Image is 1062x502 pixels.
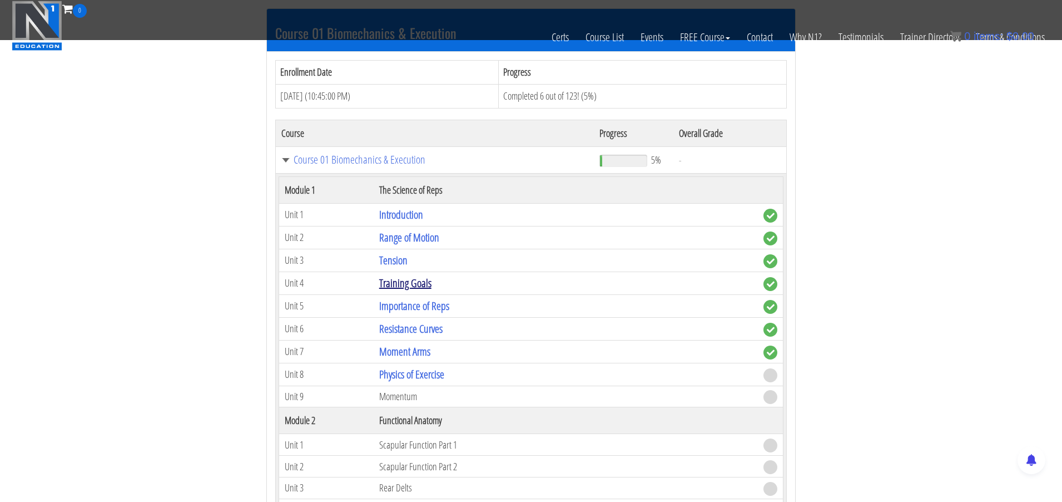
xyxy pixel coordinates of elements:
[374,176,758,203] th: The Science of Reps
[279,272,374,294] td: Unit 4
[577,18,632,57] a: Course List
[279,249,374,272] td: Unit 3
[374,477,758,499] td: Rear Delts
[62,1,87,16] a: 0
[281,154,588,165] a: Course 01 Biomechanics & Execution
[276,61,499,85] th: Enrollment Date
[1006,30,1034,42] bdi: 0.00
[498,84,786,108] td: Completed 6 out of 123! (5%)
[279,203,374,226] td: Unit 1
[830,18,892,57] a: Testimonials
[1006,30,1013,42] span: $
[379,321,443,336] a: Resistance Curves
[974,30,1003,42] span: items:
[379,253,408,268] a: Tension
[279,363,374,386] td: Unit 8
[276,120,594,146] th: Course
[374,456,758,478] td: Scapular Function Part 2
[279,477,374,499] td: Unit 3
[763,254,777,268] span: complete
[950,30,1034,42] a: 0 items: $0.00
[279,456,374,478] td: Unit 2
[279,226,374,249] td: Unit 2
[279,407,374,434] th: Module 2
[374,386,758,407] td: Momentum
[632,18,672,57] a: Events
[763,209,777,223] span: complete
[379,298,449,313] a: Importance of Reps
[374,407,758,434] th: Functional Anatomy
[673,120,787,146] th: Overall Grade
[967,18,1053,57] a: Terms & Conditions
[763,323,777,337] span: complete
[594,120,673,146] th: Progress
[279,294,374,317] td: Unit 5
[950,31,961,42] img: icon11.png
[892,18,967,57] a: Trainer Directory
[279,317,374,340] td: Unit 6
[379,344,430,359] a: Moment Arms
[763,277,777,291] span: complete
[543,18,577,57] a: Certs
[276,84,499,108] td: [DATE] (10:45:00 PM)
[279,434,374,456] td: Unit 1
[763,300,777,314] span: complete
[379,367,444,382] a: Physics of Exercise
[763,232,777,245] span: complete
[73,4,87,18] span: 0
[964,30,970,42] span: 0
[279,176,374,203] th: Module 1
[379,275,431,291] a: Training Goals
[763,346,777,360] span: complete
[738,18,781,57] a: Contact
[279,340,374,363] td: Unit 7
[374,434,758,456] td: Scapular Function Part 1
[379,207,423,222] a: Introduction
[673,146,787,173] td: -
[379,230,439,245] a: Range of Motion
[12,1,62,51] img: n1-education
[672,18,738,57] a: FREE Course
[781,18,830,57] a: Why N1?
[279,386,374,407] td: Unit 9
[651,154,661,166] span: 5%
[498,61,786,85] th: Progress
